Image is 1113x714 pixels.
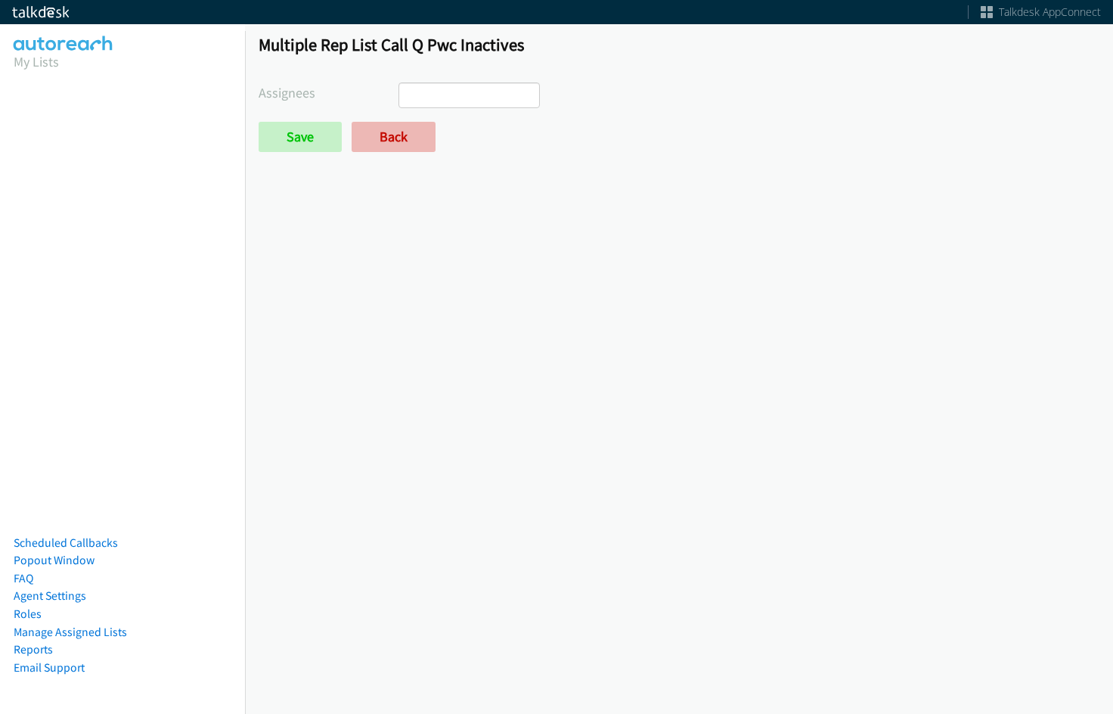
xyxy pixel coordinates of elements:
label: Assignees [259,82,398,103]
a: My Lists [14,53,59,70]
a: Reports [14,642,53,657]
input: Save [259,122,342,152]
a: FAQ [14,571,33,585]
a: Agent Settings [14,588,86,603]
a: Popout Window [14,553,95,567]
a: Email Support [14,660,85,675]
a: Manage Assigned Lists [14,625,127,639]
a: Back [352,122,436,152]
a: Roles [14,607,42,621]
a: Talkdesk AppConnect [981,5,1101,20]
h1: Multiple Rep List Call Q Pwc Inactives [259,34,1099,55]
a: Scheduled Callbacks [14,535,118,550]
